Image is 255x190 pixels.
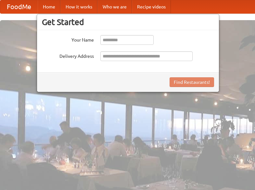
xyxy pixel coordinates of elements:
[60,0,97,13] a: How it works
[38,0,60,13] a: Home
[42,51,94,59] label: Delivery Address
[97,0,132,13] a: Who we are
[42,17,214,27] h3: Get Started
[0,0,38,13] a: FoodMe
[132,0,171,13] a: Recipe videos
[170,77,214,87] button: Find Restaurants!
[42,35,94,43] label: Your Name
